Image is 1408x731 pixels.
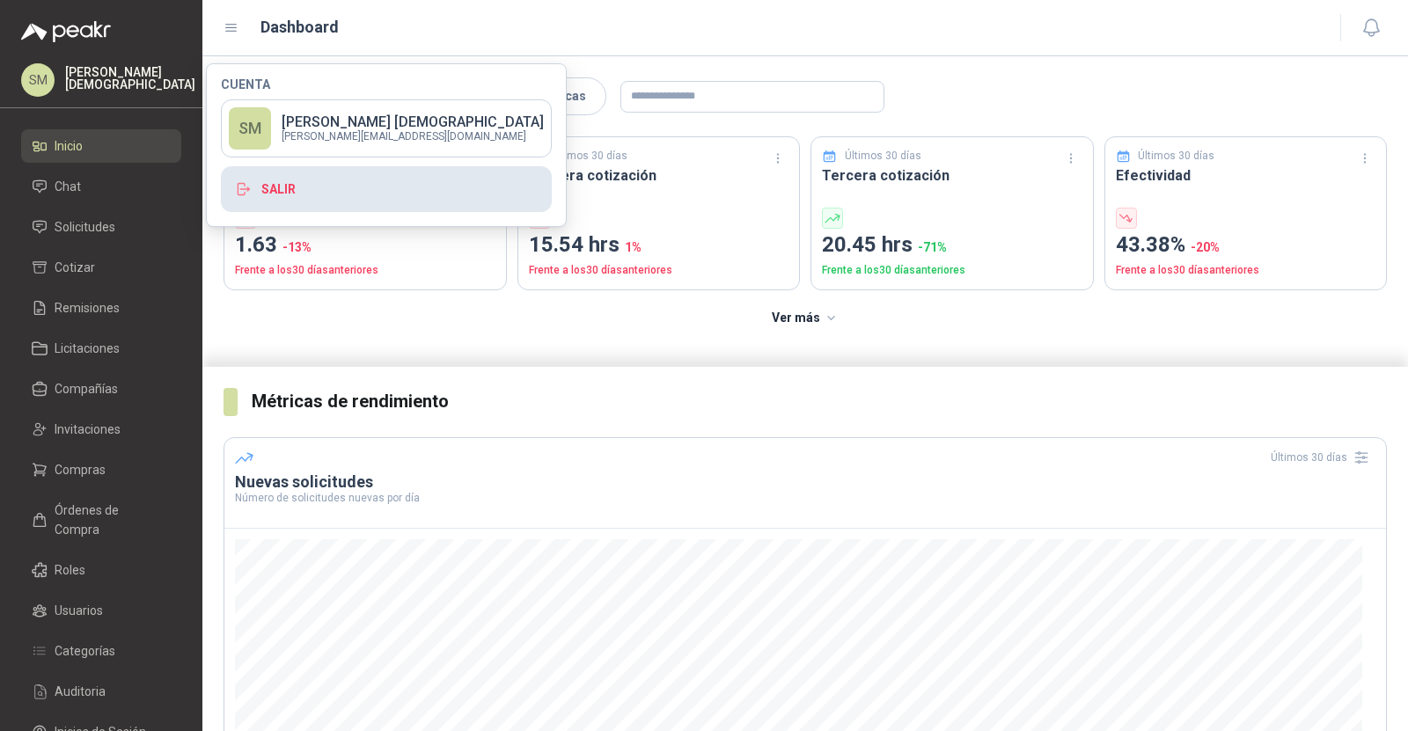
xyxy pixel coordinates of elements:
h1: Dashboard [260,15,339,40]
a: Chat [21,170,181,203]
h3: Tercera cotización [822,164,1082,186]
p: 1.63 [235,229,495,262]
span: Solicitudes [55,217,115,237]
span: Órdenes de Compra [55,501,165,539]
div: SM [229,107,271,150]
span: Auditoria [55,682,106,701]
span: Licitaciones [55,339,120,358]
p: Últimos 30 días [551,148,627,164]
a: Invitaciones [21,413,181,446]
span: 1 % [625,240,642,254]
p: [PERSON_NAME] [DEMOGRAPHIC_DATA] [65,66,195,91]
a: Remisiones [21,291,181,325]
a: Usuarios [21,594,181,627]
span: Compañías [55,379,118,398]
a: Solicitudes [21,210,181,244]
p: Últimos 30 días [845,148,921,164]
span: Cotizar [55,258,95,277]
p: Frente a los 30 días anteriores [529,262,789,279]
p: [PERSON_NAME][EMAIL_ADDRESS][DOMAIN_NAME] [282,131,544,142]
button: Ver más [762,301,849,336]
a: Compañías [21,372,181,406]
p: Frente a los 30 días anteriores [1116,262,1376,279]
h3: Métricas de rendimiento [252,388,1387,415]
div: Últimos 30 días [1271,443,1375,471]
h3: Nuevas solicitudes [235,471,1375,493]
p: [PERSON_NAME] [DEMOGRAPHIC_DATA] [282,115,544,129]
p: Frente a los 30 días anteriores [822,262,1082,279]
a: Auditoria [21,675,181,708]
a: Licitaciones [21,332,181,365]
span: Chat [55,177,81,196]
a: Cotizar [21,251,181,284]
span: Usuarios [55,601,103,620]
p: Últimos 30 días [1138,148,1214,164]
p: 20.45 hrs [822,229,1082,262]
img: Logo peakr [21,21,111,42]
div: SM [21,63,55,97]
p: Número de solicitudes nuevas por día [235,493,1375,503]
p: 43.38% [1116,229,1376,262]
a: Categorías [21,634,181,668]
p: Frente a los 30 días anteriores [235,262,495,279]
span: Compras [55,460,106,479]
span: Invitaciones [55,420,121,439]
span: -71 % [918,240,947,254]
span: Roles [55,560,85,580]
p: 15.54 hrs [529,229,789,262]
h3: Efectividad [1116,164,1376,186]
a: Inicio [21,129,181,163]
a: SM[PERSON_NAME] [DEMOGRAPHIC_DATA][PERSON_NAME][EMAIL_ADDRESS][DOMAIN_NAME] [221,99,552,157]
button: Salir [221,166,552,212]
span: Remisiones [55,298,120,318]
a: Órdenes de Compra [21,493,181,546]
span: Categorías [55,641,115,661]
h4: Cuenta [221,78,552,91]
a: Compras [21,453,181,486]
span: Inicio [55,136,83,156]
h3: Primera cotización [529,164,789,186]
a: Roles [21,553,181,587]
span: -20 % [1191,240,1220,254]
span: -13 % [282,240,312,254]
